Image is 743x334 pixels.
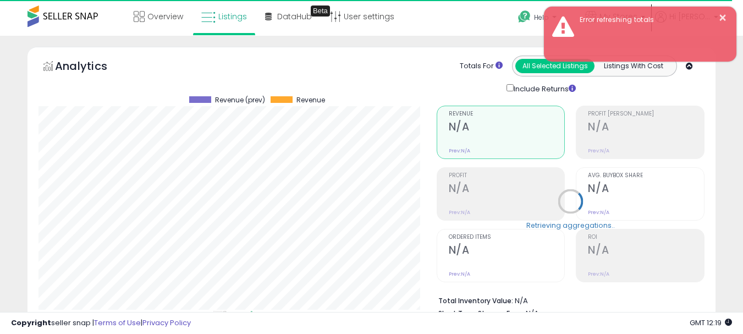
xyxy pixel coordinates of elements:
a: Privacy Policy [142,317,191,328]
div: Tooltip anchor [311,6,330,17]
div: Include Returns [498,82,589,95]
span: Revenue [296,96,325,104]
span: Revenue (prev) [215,96,265,104]
button: × [718,11,727,25]
a: Terms of Use [94,317,141,328]
h5: Analytics [55,58,129,76]
button: Listings With Cost [594,59,673,73]
div: Error refreshing totals [571,15,728,25]
div: Retrieving aggregations.. [526,220,615,230]
div: seller snap | | [11,318,191,328]
div: Totals For [460,61,503,72]
span: Help [534,13,549,22]
span: DataHub [277,11,312,22]
i: Get Help [518,10,531,24]
button: All Selected Listings [515,59,595,73]
span: Listings [218,11,247,22]
span: Overview [147,11,183,22]
strong: Copyright [11,317,51,328]
a: Help [509,2,575,36]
